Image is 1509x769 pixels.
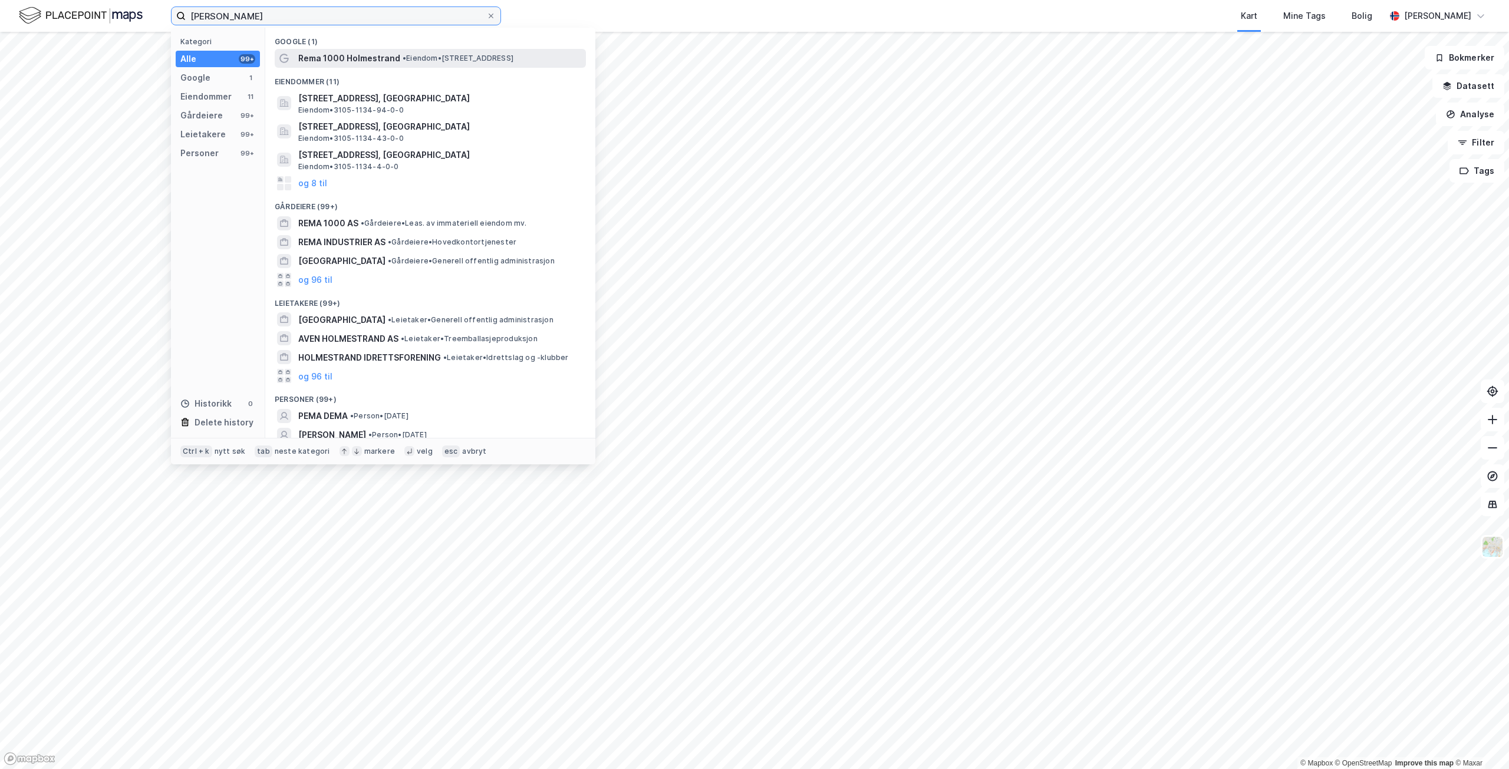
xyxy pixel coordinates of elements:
[265,68,595,89] div: Eiendommer (11)
[195,415,253,430] div: Delete history
[401,334,404,343] span: •
[298,313,386,327] span: [GEOGRAPHIC_DATA]
[1395,759,1454,767] a: Improve this map
[180,445,212,457] div: Ctrl + k
[388,237,516,247] span: Gårdeiere • Hovedkontortjenester
[361,219,527,228] span: Gårdeiere • Leas. av immateriell eiendom mv.
[1450,712,1509,769] div: Kontrollprogram for chat
[239,111,255,120] div: 99+
[180,52,196,66] div: Alle
[180,146,219,160] div: Personer
[388,315,553,325] span: Leietaker • Generell offentlig administrasjon
[239,54,255,64] div: 99+
[298,134,404,143] span: Eiendom • 3105-1134-43-0-0
[442,445,460,457] div: esc
[298,148,581,162] span: [STREET_ADDRESS], [GEOGRAPHIC_DATA]
[403,54,406,62] span: •
[298,332,398,346] span: AVEN HOLMESTRAND AS
[298,105,404,115] span: Eiendom • 3105-1134-94-0-0
[298,273,332,287] button: og 96 til
[180,71,210,85] div: Google
[1450,712,1509,769] iframe: Chat Widget
[298,369,332,383] button: og 96 til
[255,445,272,457] div: tab
[298,120,581,134] span: [STREET_ADDRESS], [GEOGRAPHIC_DATA]
[368,430,372,439] span: •
[246,399,255,408] div: 0
[443,353,569,362] span: Leietaker • Idrettslag og -klubber
[1241,9,1257,23] div: Kart
[298,428,366,442] span: [PERSON_NAME]
[298,91,581,105] span: [STREET_ADDRESS], [GEOGRAPHIC_DATA]
[239,130,255,139] div: 99+
[462,447,486,456] div: avbryt
[298,176,327,190] button: og 8 til
[265,193,595,214] div: Gårdeiere (99+)
[388,256,391,265] span: •
[388,237,391,246] span: •
[1335,759,1392,767] a: OpenStreetMap
[298,351,441,365] span: HOLMESTRAND IDRETTSFORENING
[265,289,595,311] div: Leietakere (99+)
[401,334,538,344] span: Leietaker • Treemballasjeproduksjon
[215,447,246,456] div: nytt søk
[246,92,255,101] div: 11
[1448,131,1504,154] button: Filter
[4,752,55,765] a: Mapbox homepage
[1449,159,1504,183] button: Tags
[1283,9,1326,23] div: Mine Tags
[350,411,354,420] span: •
[186,7,486,25] input: Søk på adresse, matrikkel, gårdeiere, leietakere eller personer
[180,108,223,123] div: Gårdeiere
[368,430,427,440] span: Person • [DATE]
[265,28,595,49] div: Google (1)
[180,37,260,46] div: Kategori
[417,447,433,456] div: velg
[298,409,348,423] span: PEMA DEMA
[364,447,395,456] div: markere
[388,256,555,266] span: Gårdeiere • Generell offentlig administrasjon
[1436,103,1504,126] button: Analyse
[350,411,408,421] span: Person • [DATE]
[361,219,364,227] span: •
[298,216,358,230] span: REMA 1000 AS
[1300,759,1333,767] a: Mapbox
[1425,46,1504,70] button: Bokmerker
[388,315,391,324] span: •
[180,397,232,411] div: Historikk
[275,447,330,456] div: neste kategori
[1481,536,1504,558] img: Z
[246,73,255,82] div: 1
[19,5,143,26] img: logo.f888ab2527a4732fd821a326f86c7f29.svg
[1432,74,1504,98] button: Datasett
[1352,9,1372,23] div: Bolig
[443,353,447,362] span: •
[180,127,226,141] div: Leietakere
[298,51,400,65] span: Rema 1000 Holmestrand
[298,254,386,268] span: [GEOGRAPHIC_DATA]
[1404,9,1471,23] div: [PERSON_NAME]
[180,90,232,104] div: Eiendommer
[265,385,595,407] div: Personer (99+)
[239,148,255,158] div: 99+
[403,54,513,63] span: Eiendom • [STREET_ADDRESS]
[298,235,386,249] span: REMA INDUSTRIER AS
[298,162,399,171] span: Eiendom • 3105-1134-4-0-0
